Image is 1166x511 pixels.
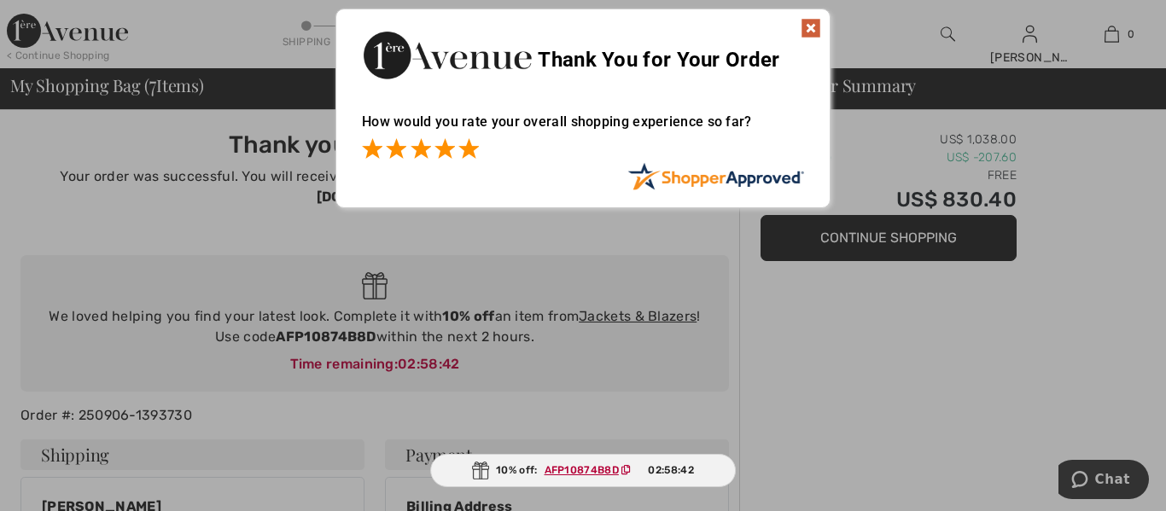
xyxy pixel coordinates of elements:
span: 02:58:42 [648,462,693,478]
img: x [801,18,821,38]
div: 10% off: [430,454,736,487]
img: Gift.svg [472,462,489,479]
span: Chat [37,12,72,27]
span: Thank You for Your Order [538,48,779,72]
ins: AFP10874B8D [545,464,619,476]
img: Thank You for Your Order [362,26,533,84]
div: How would you rate your overall shopping experience so far? [362,96,804,162]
